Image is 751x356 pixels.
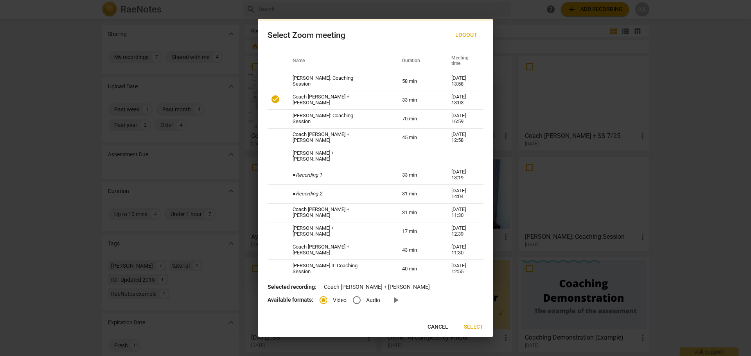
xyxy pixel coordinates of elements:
[296,191,322,197] i: Recording 2
[268,284,316,290] b: Selected recording:
[268,283,483,291] p: Coach [PERSON_NAME] + [PERSON_NAME]
[296,172,322,178] i: Recording 1
[283,91,393,109] td: Coach [PERSON_NAME] + [PERSON_NAME]
[268,30,345,40] div: Select Zoom meeting
[393,91,442,109] td: 33 min
[442,166,483,184] td: [DATE] 13:19
[393,109,442,128] td: 70 min
[283,203,393,222] td: Coach [PERSON_NAME] +[PERSON_NAME]
[455,31,477,39] span: Logout
[271,95,280,104] span: check_circle
[428,323,448,331] span: Cancel
[442,50,483,72] th: Meeting time
[283,222,393,241] td: [PERSON_NAME] + [PERSON_NAME]
[366,296,380,304] span: Audio
[393,203,442,222] td: 31 min
[442,241,483,259] td: [DATE] 11:30
[386,291,405,309] a: Preview
[320,297,386,303] div: File type
[283,109,393,128] td: [PERSON_NAME]: Coaching Session
[442,128,483,147] td: [DATE] 12:58
[391,295,401,305] span: play_arrow
[442,203,483,222] td: [DATE] 11:30
[442,259,483,278] td: [DATE] 12:55
[464,323,483,331] span: Select
[449,28,483,42] button: Logout
[283,72,393,91] td: [PERSON_NAME]: Coaching Session
[393,259,442,278] td: 40 min
[283,259,393,278] td: [PERSON_NAME] II: Coaching Session
[442,109,483,128] td: [DATE] 16:59
[393,166,442,184] td: 33 min
[421,320,455,334] button: Cancel
[283,147,393,166] td: [PERSON_NAME] + [PERSON_NAME]
[442,91,483,109] td: [DATE] 13:03
[268,297,313,303] b: Available formats:
[333,296,347,304] span: Video
[458,320,490,334] button: Select
[283,128,393,147] td: Coach [PERSON_NAME] + [PERSON_NAME]
[393,128,442,147] td: 45 min
[393,184,442,203] td: 31 min
[393,241,442,259] td: 43 min
[393,72,442,91] td: 58 min
[283,241,393,259] td: Coach [PERSON_NAME] + [PERSON_NAME]
[393,50,442,72] th: Duration
[442,72,483,91] td: [DATE] 13:58
[283,184,393,203] td: ●
[393,222,442,241] td: 17 min
[283,166,393,184] td: ●
[442,184,483,203] td: [DATE] 14:04
[283,50,393,72] th: Name
[442,222,483,241] td: [DATE] 12:39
